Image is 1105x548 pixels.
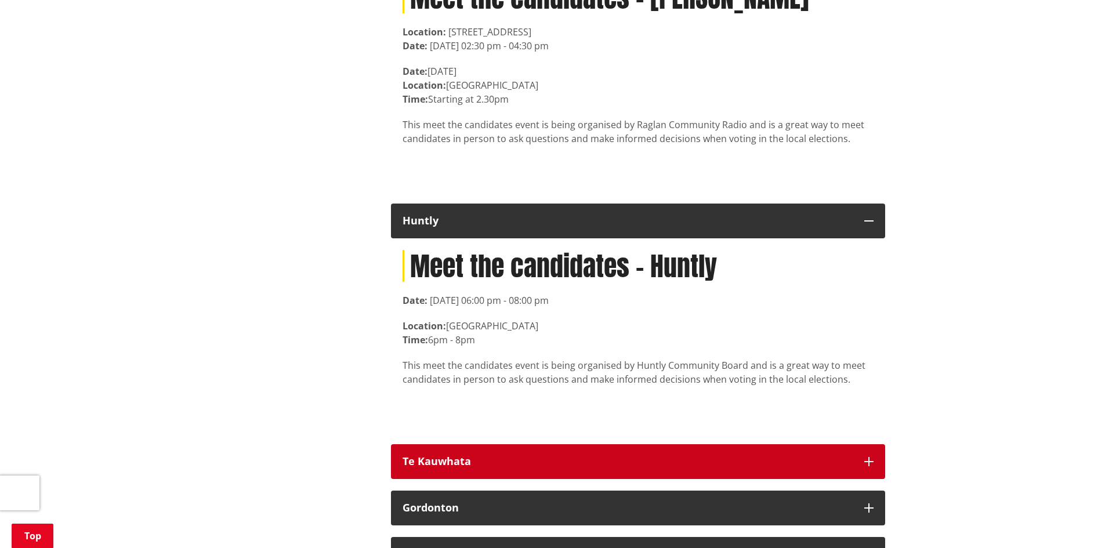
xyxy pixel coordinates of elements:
h1: Meet the candidates - Huntly [403,250,874,282]
p: This meet the candidates event is being organised by Raglan Community Radio and is a great way to... [403,118,874,146]
strong: Location: [403,320,446,332]
time: [DATE] 06:00 pm - 08:00 pm [430,294,549,307]
button: Te Kauwhata [391,444,885,479]
strong: Time: [403,93,428,106]
p: This meet the candidates event is being organised by Huntly Community Board and is a great way to... [403,358,874,386]
p: [DATE] [GEOGRAPHIC_DATA] Starting at 2.30pm [403,64,874,106]
a: Top [12,524,53,548]
strong: Date: [403,39,427,52]
strong: Date: [403,294,427,307]
p: [GEOGRAPHIC_DATA] 6pm - 8pm [403,319,874,347]
button: Huntly [391,204,885,238]
iframe: Messenger Launcher [1052,499,1093,541]
strong: Time: [403,333,428,346]
div: Te Kauwhata [403,456,853,467]
strong: Location: [403,79,446,92]
button: Gordonton [391,491,885,525]
strong: Gordonton [403,500,459,514]
div: Huntly [403,215,853,227]
strong: Location: [403,26,446,38]
strong: Date: [403,65,427,78]
time: [DATE] 02:30 pm - 04:30 pm [430,39,549,52]
span: [STREET_ADDRESS] [448,26,531,38]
